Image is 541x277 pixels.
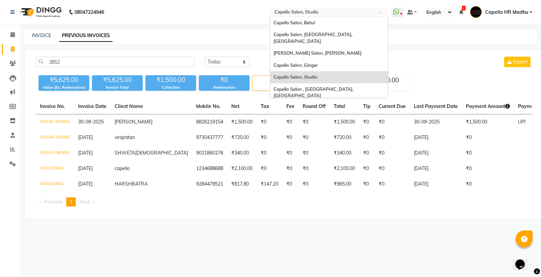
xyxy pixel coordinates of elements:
[253,85,303,91] div: Bills
[32,32,51,38] a: INVOICE
[227,145,257,161] td: ₹340.00
[286,103,295,109] span: Fee
[359,161,375,176] td: ₹0
[462,161,514,176] td: ₹0
[44,199,63,205] span: Previous
[231,103,239,109] span: Net
[78,165,93,171] span: [DATE]
[379,103,406,109] span: Current Due
[196,103,220,109] span: Mobile No.
[39,75,89,85] div: ₹5,625.00
[192,176,227,192] td: 9284478521
[274,32,353,44] span: Capello Salon, [GEOGRAPHIC_DATA], [GEOGRAPHIC_DATA]
[74,3,104,22] b: 08047224946
[466,103,510,109] span: Payment Amount
[513,250,534,270] iframe: chat widget
[299,176,330,192] td: ₹0
[462,130,514,145] td: ₹0
[199,75,250,85] div: ₹0
[462,114,514,130] td: ₹1,500.00
[39,85,89,90] div: Value (Ex. Redemption)
[410,130,462,145] td: [DATE]
[192,130,227,145] td: 9730437777
[299,161,330,176] td: ₹0
[257,176,282,192] td: ₹147.20
[227,161,257,176] td: ₹2,100.00
[36,130,74,145] td: V/2024-25/3852
[70,199,72,205] span: 1
[36,197,532,206] nav: Pagination
[257,145,282,161] td: ₹0
[257,130,282,145] td: ₹0
[270,17,388,98] ng-dropdown-panel: Options list
[36,176,74,192] td: V/2021/3852
[192,161,227,176] td: 1234688688
[303,103,326,109] span: Round Off
[330,176,359,192] td: ₹965.00
[299,145,330,161] td: ₹0
[78,119,104,125] span: 30-09-2025
[274,62,318,68] span: Capello Salon, Ginger
[470,6,482,18] img: Capello HR Madhu
[282,161,299,176] td: ₹0
[410,145,462,161] td: [DATE]
[462,6,466,10] span: 2
[375,176,410,192] td: ₹0
[274,74,317,80] span: Capello Salon, Studio
[115,103,143,109] span: Client Name
[299,114,330,130] td: ₹0
[253,76,303,85] div: 5
[92,75,143,85] div: ₹5,625.00
[227,176,257,192] td: ₹817.80
[282,145,299,161] td: ₹0
[410,161,462,176] td: [DATE]
[375,130,410,145] td: ₹0
[299,130,330,145] td: ₹0
[132,181,148,187] span: BATRA
[36,57,194,67] input: Search by Name/Mobile/Email/Invoice No
[59,30,113,42] a: PREVIOUS INVOICES
[504,57,531,67] button: Export
[135,150,188,156] span: [DEMOGRAPHIC_DATA]
[145,85,196,90] div: Collection
[92,85,143,90] div: Invoice Total
[227,114,257,130] td: ₹1,500.00
[282,176,299,192] td: ₹0
[274,20,315,25] span: Capello Salon, Betul
[115,150,135,156] span: SHWETA
[192,145,227,161] td: 9021860276
[282,130,299,145] td: ₹0
[375,145,410,161] td: ₹0
[375,161,410,176] td: ₹0
[363,103,371,109] span: Tip
[518,119,526,125] span: UPI
[359,130,375,145] td: ₹0
[257,161,282,176] td: ₹0
[330,114,359,130] td: ₹1,500.00
[17,3,64,22] img: logo
[459,9,463,15] a: 2
[334,103,345,109] span: Total
[330,161,359,176] td: ₹2,100.00
[145,75,196,85] div: ₹1,500.00
[79,199,90,205] span: Next
[36,145,74,161] td: V/2023-24/3852
[375,114,410,130] td: ₹0
[36,161,74,176] td: V/2022/3852
[274,50,361,56] span: [PERSON_NAME] Salon, [PERSON_NAME]
[40,103,65,109] span: Invoice No.
[274,86,354,99] span: Capello Salon , [GEOGRAPHIC_DATA], [GEOGRAPHIC_DATA]
[78,181,93,187] span: [DATE]
[115,134,123,140] span: viraj
[115,181,132,187] span: HARSH
[36,114,74,130] td: V/2025-26/3852
[410,176,462,192] td: [DATE]
[261,103,269,109] span: Tax
[123,134,135,140] span: ratan
[414,103,458,109] span: Last Payment Date
[78,103,107,109] span: Invoice Date
[192,114,227,130] td: 8826219154
[462,176,514,192] td: ₹0
[78,150,93,156] span: [DATE]
[78,134,93,140] span: [DATE]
